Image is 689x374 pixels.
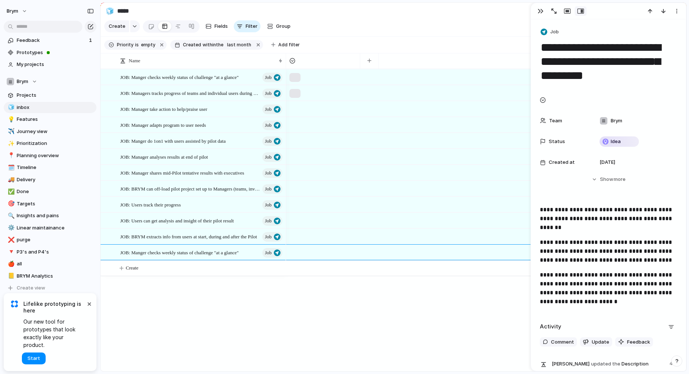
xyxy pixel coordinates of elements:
[262,105,282,114] button: Job
[7,7,18,15] span: brym
[540,173,677,186] button: Showmore
[265,88,272,99] span: Job
[224,41,253,49] button: last month
[580,337,612,347] button: Update
[4,138,96,149] a: ✨Prioritization
[265,120,272,130] span: Job
[278,42,300,48] span: Add filter
[551,338,574,346] span: Comment
[7,104,14,111] button: 🧊
[214,23,228,30] span: Fields
[8,115,13,124] div: 💡
[276,23,291,30] span: Group
[550,28,559,36] span: Job
[540,322,561,331] h2: Activity
[17,260,94,268] span: all
[267,40,304,50] button: Add filter
[4,47,96,58] a: Prototypes
[4,150,96,161] div: 📍Planning overview
[4,210,96,221] a: 🔍Insights and pains
[120,168,244,177] span: JOB: Manager shares mid-Pilot tentative results with executives
[265,216,272,226] span: Job
[7,128,14,135] button: ✈️
[120,89,260,97] span: JOB: Managers tracks progress of teams and individual users during challenge
[7,212,14,219] button: 🔍
[8,236,13,244] div: ❌
[7,188,14,195] button: ✅
[262,216,282,226] button: Job
[8,127,13,136] div: ✈️
[262,152,282,162] button: Job
[4,126,96,137] div: ✈️Journey view
[8,212,13,220] div: 🔍
[17,248,94,256] span: P3's and P4's
[263,20,294,32] button: Group
[8,224,13,232] div: ⚙️
[17,140,94,147] span: Prioritization
[4,90,96,101] a: Projects
[615,337,653,347] button: Feedback
[183,42,201,48] span: Created
[265,104,272,115] span: Job
[104,20,129,32] button: Create
[17,104,94,111] span: inbox
[262,232,282,242] button: Job
[23,301,85,314] span: Lifelike prototyping is here
[203,42,223,48] span: within the
[4,59,96,70] a: My projects
[549,159,575,166] span: Created at
[126,264,138,272] span: Create
[7,248,14,256] button: 🔻
[17,272,94,280] span: BRYM Analytics
[106,6,114,16] div: 🧊
[4,271,96,282] a: 📒BRYM Analytics
[7,116,14,123] button: 💡
[109,23,125,30] span: Create
[600,159,615,166] span: [DATE]
[265,248,272,258] span: Job
[17,61,94,68] span: My projects
[611,138,621,145] span: Idea
[4,162,96,173] a: 🗓️Timeline
[262,73,282,82] button: Job
[22,353,46,364] button: Start
[265,200,272,210] span: Job
[669,358,677,367] span: 4d
[4,258,96,269] a: 🍎all
[17,212,94,219] span: Insights and pains
[7,140,14,147] button: ✨
[120,73,239,81] span: JOB: Manger checks weekly status of challenge "at a glance"
[3,5,31,17] button: brym
[17,152,94,159] span: Planning overview
[4,198,96,209] a: 🎯Targets
[265,184,272,194] span: Job
[4,174,96,185] div: 🚚Delivery
[7,200,14,208] button: 🎯
[4,234,96,245] div: ❌purge
[4,246,96,258] a: 🔻P3's and P4's
[17,78,28,85] span: Brym
[8,103,13,112] div: 🧊
[17,284,45,292] span: Create view
[8,260,13,268] div: 🍎
[262,184,282,194] button: Job
[7,260,14,268] button: 🍎
[7,224,14,232] button: ⚙️
[262,168,282,178] button: Job
[4,186,96,197] div: ✅Done
[120,232,257,241] span: JOB: BRYM extracts info from users at start, during and after the Pilot
[27,355,40,362] span: Start
[8,151,13,160] div: 📍
[4,114,96,125] a: 💡Features
[8,139,13,148] div: ✨
[17,128,94,135] span: Journey view
[611,117,622,125] span: Brym
[7,176,14,183] button: 🚚
[8,199,13,208] div: 🎯
[140,41,157,49] button: empty
[265,168,272,178] span: Job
